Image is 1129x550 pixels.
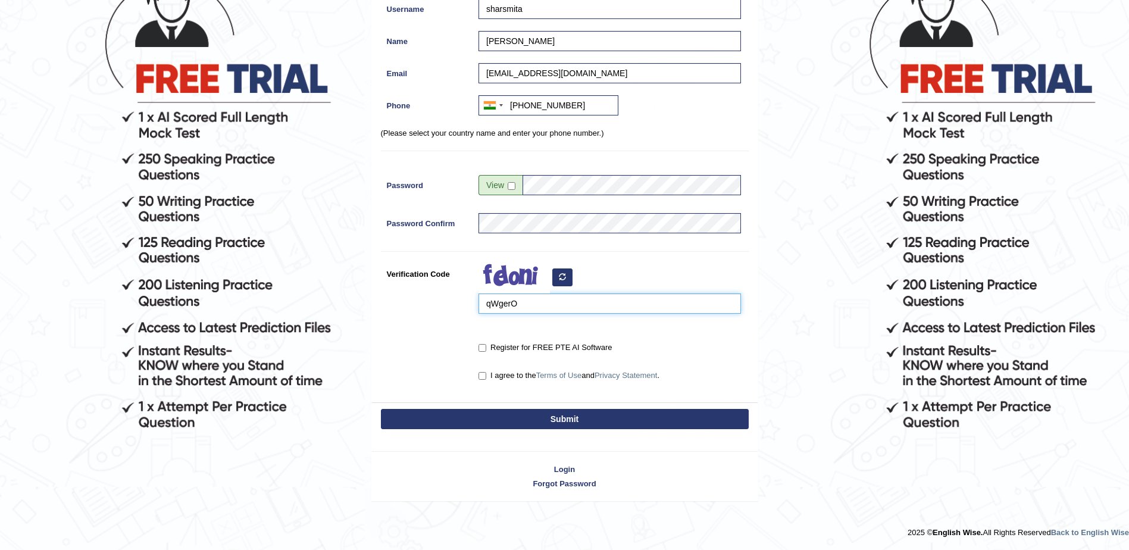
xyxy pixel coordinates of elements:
label: I agree to the and . [479,370,659,382]
p: (Please select your country name and enter your phone number.) [381,127,749,139]
input: +91 81234 56789 [479,95,618,115]
button: Submit [381,409,749,429]
input: I agree to theTerms of UseandPrivacy Statement. [479,372,486,380]
a: Login [372,464,758,475]
strong: English Wise. [933,528,983,537]
label: Phone [381,95,473,111]
label: Name [381,31,473,47]
a: Privacy Statement [595,371,658,380]
a: Back to English Wise [1051,528,1129,537]
div: 2025 © All Rights Reserved [908,521,1129,538]
div: India (भारत): +91 [479,96,506,115]
input: Show/Hide Password [508,182,515,190]
a: Forgot Password [372,478,758,489]
label: Register for FREE PTE AI Software [479,342,612,354]
label: Password Confirm [381,213,473,229]
input: Register for FREE PTE AI Software [479,344,486,352]
label: Password [381,175,473,191]
label: Email [381,63,473,79]
a: Terms of Use [536,371,582,380]
label: Verification Code [381,264,473,280]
